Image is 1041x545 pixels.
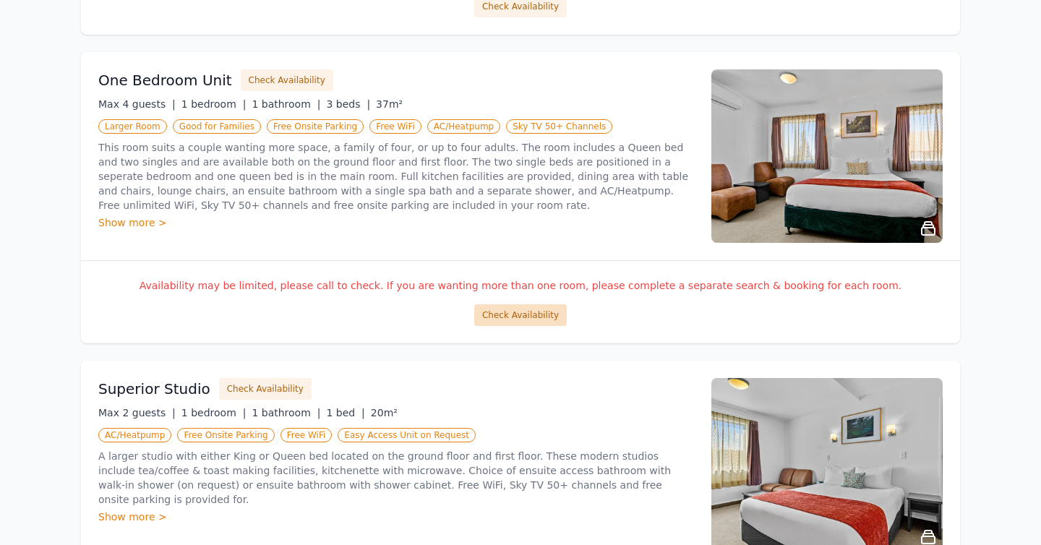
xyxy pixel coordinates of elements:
[98,140,694,213] p: This room suits a couple wanting more space, a family of four, or up to four adults. The room inc...
[98,379,210,399] h3: Superior Studio
[474,304,567,326] button: Check Availability
[98,510,694,524] div: Show more >
[98,215,694,230] div: Show more >
[98,119,167,134] span: Larger Room
[98,98,176,110] span: Max 4 guests |
[98,70,232,90] h3: One Bedroom Unit
[241,69,333,91] button: Check Availability
[173,119,261,134] span: Good for Families
[326,98,370,110] span: 3 beds |
[181,407,247,419] span: 1 bedroom |
[326,407,364,419] span: 1 bed |
[369,119,421,134] span: Free WiFi
[267,119,364,134] span: Free Onsite Parking
[98,278,943,293] p: Availability may be limited, please call to check. If you are wanting more than one room, please ...
[177,428,274,442] span: Free Onsite Parking
[98,449,694,507] p: A larger studio with either King or Queen bed located on the ground floor and first floor. These ...
[506,119,612,134] span: Sky TV 50+ Channels
[181,98,247,110] span: 1 bedroom |
[98,407,176,419] span: Max 2 guests |
[338,428,476,442] span: Easy Access Unit on Request
[252,98,320,110] span: 1 bathroom |
[280,428,333,442] span: Free WiFi
[252,407,320,419] span: 1 bathroom |
[98,428,171,442] span: AC/Heatpump
[219,378,312,400] button: Check Availability
[376,98,403,110] span: 37m²
[427,119,500,134] span: AC/Heatpump
[371,407,398,419] span: 20m²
